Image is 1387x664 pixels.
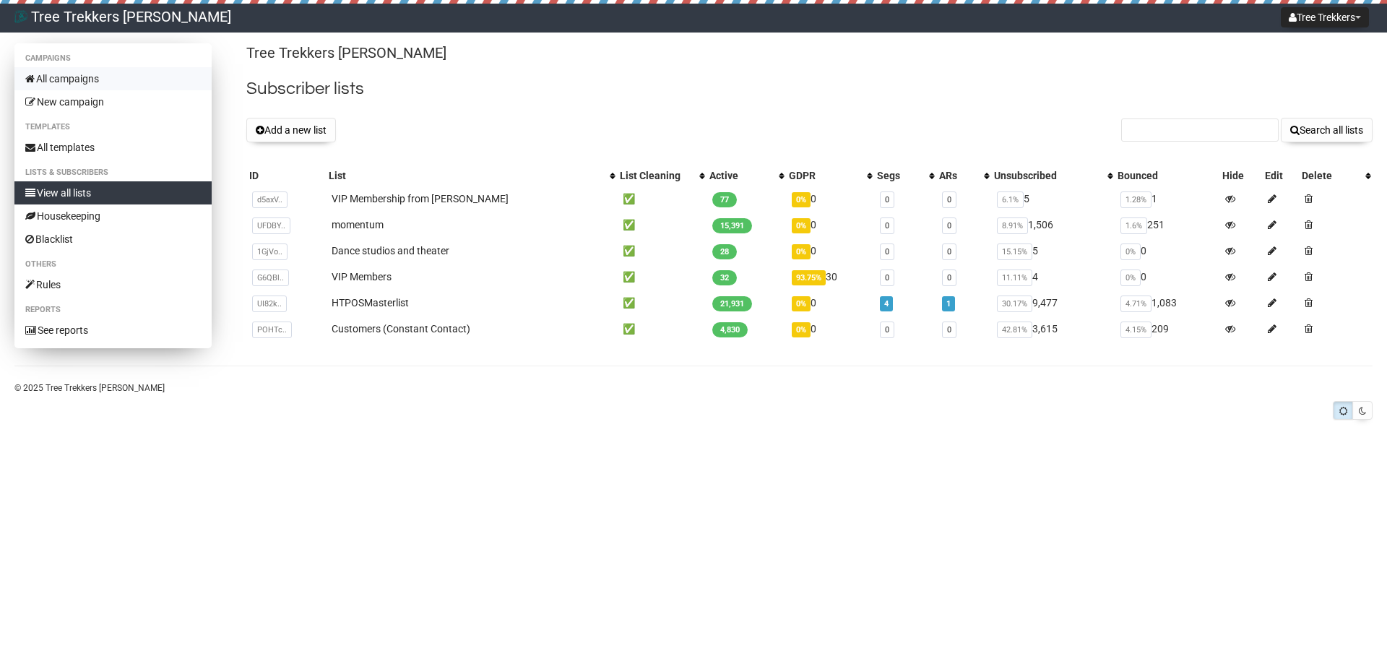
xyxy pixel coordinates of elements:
[997,270,1032,286] span: 11.11%
[617,316,707,342] td: ✅
[1120,243,1141,260] span: 0%
[991,186,1115,212] td: 5
[792,244,811,259] span: 0%
[1115,165,1219,186] th: Bounced: No sort applied, sorting is disabled
[1115,290,1219,316] td: 1,083
[620,168,692,183] div: List Cleaning
[991,316,1115,342] td: 3,615
[14,301,212,319] li: Reports
[786,212,874,238] td: 0
[1120,322,1151,338] span: 4.15%
[946,299,951,309] a: 1
[14,67,212,90] a: All campaigns
[329,168,602,183] div: List
[14,136,212,159] a: All templates
[1115,264,1219,290] td: 0
[252,296,287,312] span: UI82k..
[246,76,1373,102] h2: Subscriber lists
[939,168,977,183] div: ARs
[332,219,384,230] a: momentum
[885,195,889,204] a: 0
[792,218,811,233] span: 0%
[997,322,1032,338] span: 42.81%
[14,256,212,273] li: Others
[14,118,212,136] li: Templates
[14,380,1373,396] p: © 2025 Tree Trekkers [PERSON_NAME]
[991,264,1115,290] td: 4
[994,168,1100,183] div: Unsubscribed
[249,168,323,183] div: ID
[707,165,786,186] th: Active: No sort applied, activate to apply an ascending sort
[326,165,617,186] th: List: No sort applied, activate to apply an ascending sort
[252,243,288,260] span: 1GjVo..
[617,264,707,290] td: ✅
[1262,165,1299,186] th: Edit: No sort applied, sorting is disabled
[14,273,212,296] a: Rules
[14,181,212,204] a: View all lists
[997,296,1032,312] span: 30.17%
[936,165,991,186] th: ARs: No sort applied, activate to apply an ascending sort
[332,193,509,204] a: VIP Membership from [PERSON_NAME]
[1281,7,1369,27] button: Tree Trekkers
[874,165,936,186] th: Segs: No sort applied, activate to apply an ascending sort
[252,270,289,286] span: G6QBl..
[712,296,752,311] span: 21,931
[1281,118,1373,142] button: Search all lists
[252,191,288,208] span: d5axV..
[786,264,874,290] td: 30
[14,50,212,67] li: Campaigns
[786,186,874,212] td: 0
[14,319,212,342] a: See reports
[792,322,811,337] span: 0%
[1120,270,1141,286] span: 0%
[792,192,811,207] span: 0%
[1115,212,1219,238] td: 251
[332,271,392,283] a: VIP Members
[14,10,27,23] img: 78.png
[712,244,737,259] span: 28
[617,238,707,264] td: ✅
[712,322,748,337] span: 4,830
[884,299,889,309] a: 4
[1120,217,1147,234] span: 1.6%
[712,192,737,207] span: 77
[997,191,1024,208] span: 6.1%
[617,290,707,316] td: ✅
[885,325,889,335] a: 0
[246,118,336,142] button: Add a new list
[1120,191,1151,208] span: 1.28%
[792,270,826,285] span: 93.75%
[332,297,409,309] a: HTPOSMasterlist
[617,165,707,186] th: List Cleaning: No sort applied, activate to apply an ascending sort
[997,217,1028,234] span: 8.91%
[991,238,1115,264] td: 5
[1120,296,1151,312] span: 4.71%
[1115,316,1219,342] td: 209
[1115,186,1219,212] td: 1
[786,316,874,342] td: 0
[617,186,707,212] td: ✅
[991,212,1115,238] td: 1,506
[246,165,326,186] th: ID: No sort applied, sorting is disabled
[947,273,951,283] a: 0
[14,90,212,113] a: New campaign
[885,273,889,283] a: 0
[947,325,951,335] a: 0
[1265,168,1296,183] div: Edit
[947,221,951,230] a: 0
[246,43,1373,63] p: Tree Trekkers [PERSON_NAME]
[991,290,1115,316] td: 9,477
[617,212,707,238] td: ✅
[252,217,290,234] span: UFDBY..
[1115,238,1219,264] td: 0
[1302,168,1358,183] div: Delete
[14,164,212,181] li: Lists & subscribers
[877,168,922,183] div: Segs
[789,168,860,183] div: GDPR
[14,204,212,228] a: Housekeeping
[786,238,874,264] td: 0
[332,245,449,256] a: Dance studios and theater
[1299,165,1373,186] th: Delete: No sort applied, activate to apply an ascending sort
[1118,168,1217,183] div: Bounced
[786,290,874,316] td: 0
